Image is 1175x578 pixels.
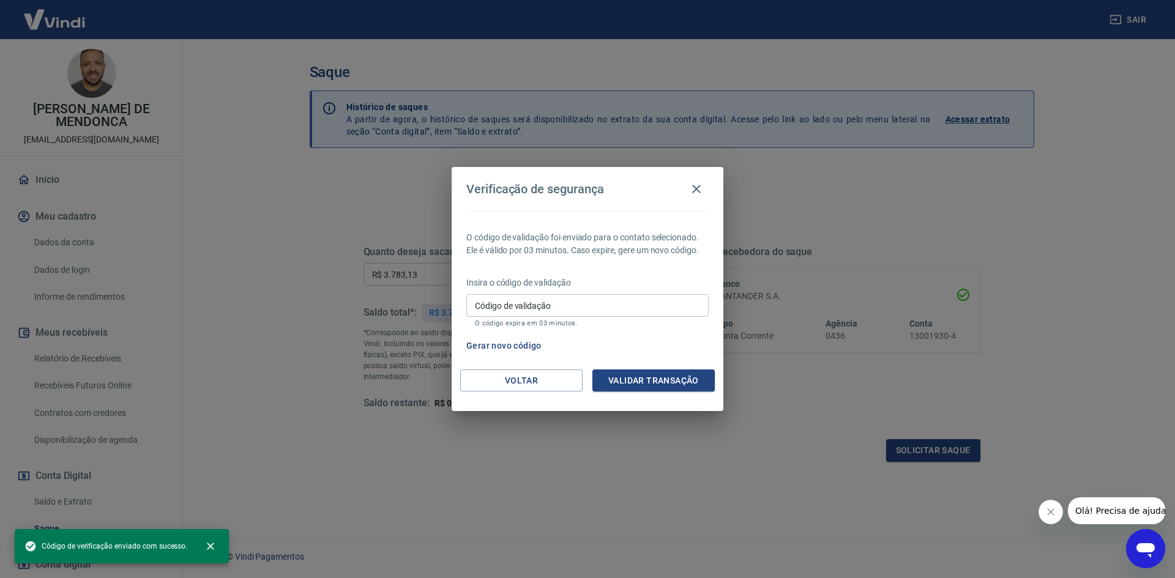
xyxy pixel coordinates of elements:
[1039,500,1063,524] iframe: Fechar mensagem
[592,369,715,392] button: Validar transação
[460,369,583,392] button: Voltar
[1126,529,1165,568] iframe: Botão para abrir a janela de mensagens
[466,276,709,289] p: Insira o código de validação
[1068,497,1165,524] iframe: Mensagem da empresa
[24,540,187,552] span: Código de verificação enviado com sucesso.
[7,9,103,18] span: Olá! Precisa de ajuda?
[466,182,604,196] h4: Verificação de segurança
[466,231,709,257] p: O código de validação foi enviado para o contato selecionado. Ele é válido por 03 minutos. Caso e...
[461,335,546,357] button: Gerar novo código
[197,533,224,560] button: close
[475,319,700,327] p: O código expira em 03 minutos.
